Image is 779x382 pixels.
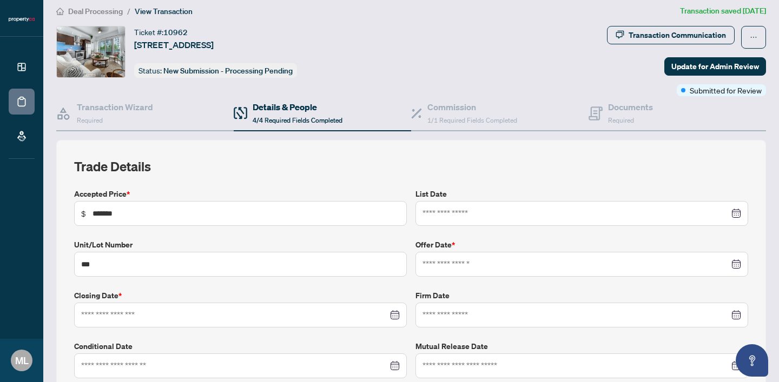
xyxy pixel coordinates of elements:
[134,63,297,78] div: Status:
[680,5,766,17] article: Transaction saved [DATE]
[253,116,342,124] span: 4/4 Required Fields Completed
[77,116,103,124] span: Required
[163,66,293,76] span: New Submission - Processing Pending
[427,116,517,124] span: 1/1 Required Fields Completed
[427,100,517,113] h4: Commission
[163,28,188,37] span: 10962
[690,84,762,96] span: Submitted for Review
[629,26,726,44] div: Transaction Communication
[15,353,29,368] span: ML
[74,340,407,352] label: Conditional Date
[74,290,407,301] label: Closing Date
[608,116,634,124] span: Required
[607,26,735,44] button: Transaction Communication
[74,239,407,251] label: Unit/Lot Number
[134,38,214,51] span: [STREET_ADDRESS]
[671,58,759,75] span: Update for Admin Review
[135,6,193,16] span: View Transaction
[57,26,125,77] img: IMG-W12390234_1.jpg
[415,188,748,200] label: List Date
[664,57,766,76] button: Update for Admin Review
[74,188,407,200] label: Accepted Price
[77,100,153,113] h4: Transaction Wizard
[56,8,64,15] span: home
[750,33,757,41] span: ellipsis
[736,344,768,377] button: Open asap
[9,16,35,23] img: logo
[68,6,123,16] span: Deal Processing
[415,239,748,251] label: Offer Date
[81,207,86,219] span: $
[253,100,342,113] h4: Details & People
[415,340,748,352] label: Mutual Release Date
[127,5,130,17] li: /
[134,26,188,38] div: Ticket #:
[74,158,748,175] h2: Trade Details
[415,290,748,301] label: Firm Date
[608,100,653,113] h4: Documents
